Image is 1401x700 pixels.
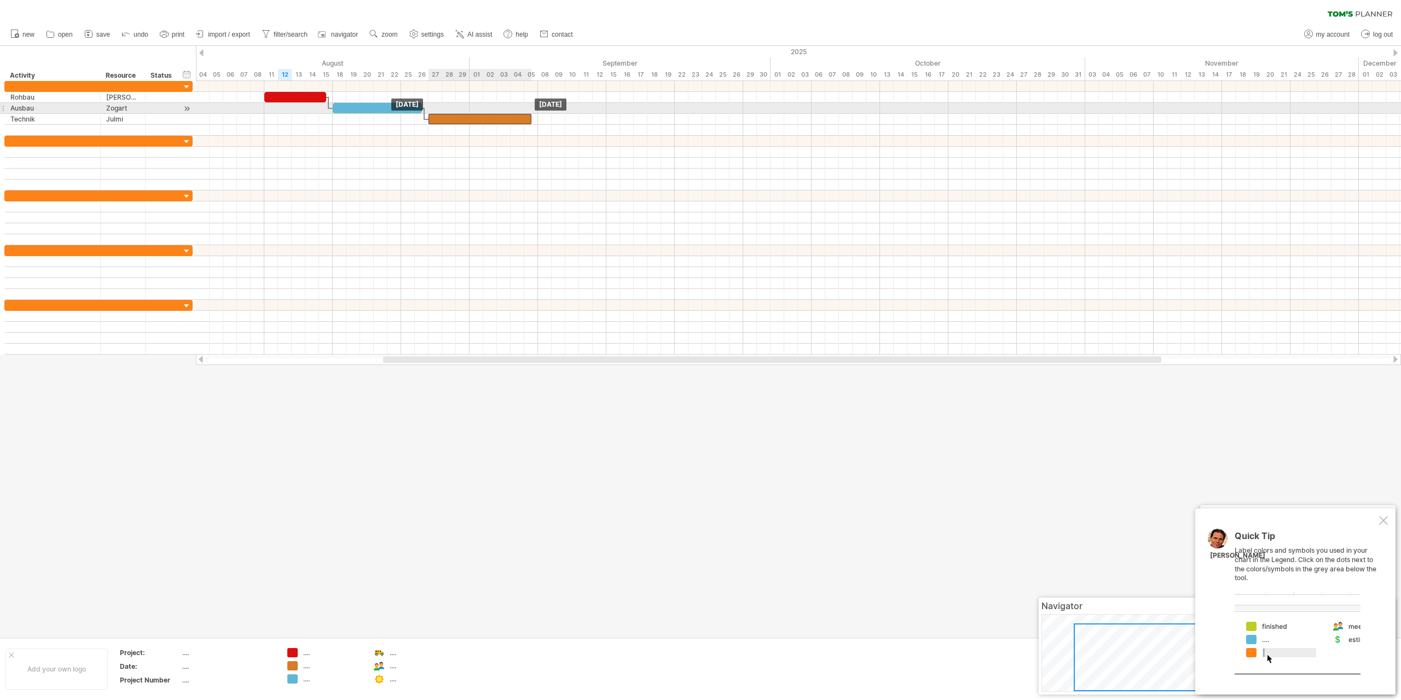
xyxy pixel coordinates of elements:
div: Tuesday, 7 October 2025 [825,69,839,80]
div: Monday, 13 October 2025 [880,69,894,80]
span: filter/search [274,31,308,38]
div: Friday, 12 September 2025 [593,69,606,80]
div: Wednesday, 15 October 2025 [907,69,921,80]
div: .... [182,675,274,685]
div: Navigator [1041,600,1393,611]
div: Thursday, 9 October 2025 [853,69,866,80]
div: Wednesday, 29 October 2025 [1044,69,1058,80]
div: Wednesday, 3 December 2025 [1386,69,1400,80]
div: Rohbau [10,92,95,102]
div: Friday, 22 August 2025 [387,69,401,80]
div: Thursday, 6 November 2025 [1126,69,1140,80]
div: Friday, 8 August 2025 [251,69,264,80]
div: Tuesday, 21 October 2025 [962,69,976,80]
div: .... [390,674,449,684]
div: [PERSON_NAME] [106,92,140,102]
span: print [172,31,184,38]
div: Technik [10,114,95,124]
div: Thursday, 16 October 2025 [921,69,935,80]
div: Friday, 24 October 2025 [1003,69,1017,80]
div: November 2025 [1085,57,1359,69]
a: open [43,27,76,42]
span: undo [134,31,148,38]
div: Monday, 10 November 2025 [1154,69,1167,80]
div: Monday, 11 August 2025 [264,69,278,80]
div: Wednesday, 13 August 2025 [292,69,305,80]
div: Monday, 29 September 2025 [743,69,757,80]
a: save [82,27,113,42]
div: Tuesday, 14 October 2025 [894,69,907,80]
div: Wednesday, 19 November 2025 [1249,69,1263,80]
a: help [501,27,531,42]
a: new [8,27,38,42]
div: Julmi [106,114,140,124]
div: Thursday, 20 November 2025 [1263,69,1277,80]
div: Wednesday, 17 September 2025 [634,69,647,80]
a: print [157,27,188,42]
span: settings [421,31,444,38]
div: Project: [120,648,180,657]
div: October 2025 [771,57,1085,69]
span: my account [1316,31,1350,38]
div: Friday, 26 September 2025 [730,69,743,80]
div: .... [182,648,274,657]
a: navigator [316,27,361,42]
div: .... [303,648,363,657]
div: Tuesday, 5 August 2025 [210,69,223,80]
div: Activity [10,70,94,81]
div: Tuesday, 19 August 2025 [346,69,360,80]
div: August 2025 [182,57,470,69]
a: AI assist [453,27,495,42]
div: Friday, 21 November 2025 [1277,69,1290,80]
span: save [96,31,110,38]
div: Monday, 15 September 2025 [606,69,620,80]
div: Friday, 3 October 2025 [798,69,812,80]
div: Wednesday, 8 October 2025 [839,69,853,80]
div: [DATE] [391,99,423,111]
a: contact [537,27,576,42]
div: Wednesday, 20 August 2025 [360,69,374,80]
div: Tuesday, 9 September 2025 [552,69,565,80]
div: Tuesday, 25 November 2025 [1304,69,1318,80]
div: Thursday, 4 September 2025 [511,69,524,80]
div: Thursday, 18 September 2025 [647,69,661,80]
div: Monday, 24 November 2025 [1290,69,1304,80]
div: Wednesday, 5 November 2025 [1113,69,1126,80]
div: Thursday, 2 October 2025 [784,69,798,80]
div: Monday, 1 September 2025 [470,69,483,80]
a: settings [407,27,447,42]
div: Monday, 4 August 2025 [196,69,210,80]
div: Tuesday, 12 August 2025 [278,69,292,80]
div: Friday, 5 September 2025 [524,69,538,80]
div: Friday, 14 November 2025 [1208,69,1222,80]
span: AI assist [467,31,492,38]
div: Wednesday, 27 August 2025 [429,69,442,80]
div: Tuesday, 26 August 2025 [415,69,429,80]
div: Resource [106,70,139,81]
span: open [58,31,73,38]
div: Tuesday, 23 September 2025 [688,69,702,80]
div: .... [182,662,274,671]
div: Tuesday, 16 September 2025 [620,69,634,80]
div: Monday, 20 October 2025 [948,69,962,80]
div: Tuesday, 30 September 2025 [757,69,771,80]
div: Monday, 1 December 2025 [1359,69,1373,80]
div: Status [150,70,175,81]
span: navigator [331,31,358,38]
a: undo [119,27,152,42]
div: Thursday, 13 November 2025 [1195,69,1208,80]
div: Monday, 18 August 2025 [333,69,346,80]
a: filter/search [259,27,311,42]
div: Friday, 29 August 2025 [456,69,470,80]
a: my account [1301,27,1353,42]
div: Wednesday, 3 September 2025 [497,69,511,80]
div: Tuesday, 2 December 2025 [1373,69,1386,80]
div: Ausbau [10,103,95,113]
div: Thursday, 7 August 2025 [237,69,251,80]
div: Wednesday, 12 November 2025 [1181,69,1195,80]
div: Friday, 15 August 2025 [319,69,333,80]
div: Tuesday, 4 November 2025 [1099,69,1113,80]
div: Monday, 3 November 2025 [1085,69,1099,80]
div: scroll to activity [182,103,192,114]
div: .... [390,648,449,657]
